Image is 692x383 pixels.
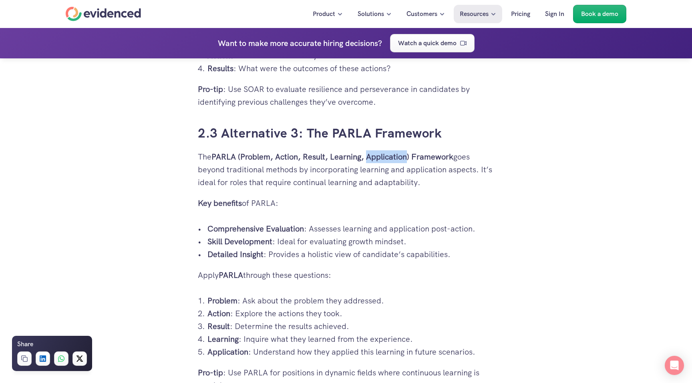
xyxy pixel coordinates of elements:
[207,50,234,61] strong: Actions
[406,9,437,19] p: Customers
[207,345,494,358] p: : Understand how they applied this learning in future scenarios.
[17,339,33,349] h6: Share
[207,307,494,320] p: : Explore the actions they took.
[207,321,230,331] strong: Result
[207,236,272,247] strong: Skill Development
[207,248,494,261] p: : Provides a holistic view of candidate’s capabilities.
[460,9,489,19] p: Resources
[198,269,494,281] p: Apply through these questions:
[198,198,242,208] strong: Key benefits
[573,5,626,23] a: Book a demo
[211,152,453,162] strong: PARLA (Problem, Action, Result, Learning, Application) Framework
[198,367,223,378] strong: Pro-tip
[207,249,264,259] strong: Detailed Insight
[581,9,618,19] p: Book a demo
[390,34,475,52] a: Watch a quick demo
[207,223,304,234] strong: Comprehensive Evaluation
[207,320,494,333] p: : Determine the results achieved.
[207,295,237,306] strong: Problem
[207,334,239,344] strong: Learning
[198,150,494,189] p: The goes beyond traditional methods by incorporating learning and application aspects. It’s ideal...
[665,356,684,375] div: Open Intercom Messenger
[198,125,442,142] a: 2.3 Alternative 3: The PARLA Framework
[207,62,494,75] p: : What were the outcomes of these actions?
[207,235,494,248] p: : Ideal for evaluating growth mindset.
[207,333,494,345] p: : Inquire what they learned from the experience.
[219,270,243,280] strong: PARLA
[207,222,494,235] p: : Assesses learning and application post-action.
[539,5,570,23] a: Sign In
[207,308,230,319] strong: Action
[198,84,223,94] strong: Pro-tip
[545,9,564,19] p: Sign In
[505,5,536,23] a: Pricing
[207,63,233,74] strong: Results
[66,7,141,21] a: Home
[207,347,248,357] strong: Application
[358,9,384,19] p: Solutions
[313,9,335,19] p: Product
[198,197,494,209] p: of PARLA:
[511,9,530,19] p: Pricing
[207,294,494,307] p: : Ask about the problem they addressed.
[218,37,382,50] h4: Want to make more accurate hiring decisions?
[198,83,494,108] p: : Use SOAR to evaluate resilience and perseverance in candidates by identifying previous challeng...
[398,38,457,48] p: Watch a quick demo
